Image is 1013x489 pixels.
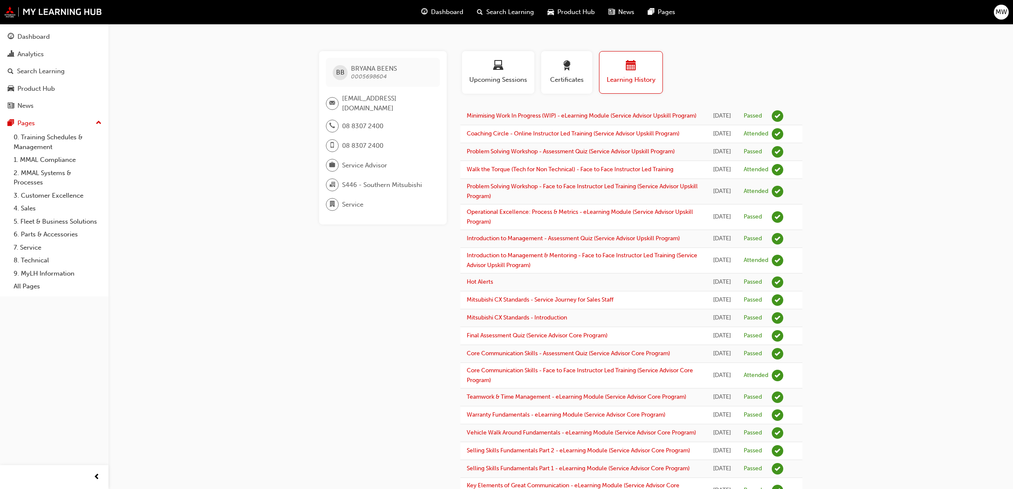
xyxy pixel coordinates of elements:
[17,101,34,111] div: News
[772,128,783,140] span: learningRecordVerb_ATTEND-icon
[329,121,335,132] span: phone-icon
[541,51,592,94] button: Certificates
[772,146,783,158] span: learningRecordVerb_PASS-icon
[744,465,762,473] div: Passed
[17,118,35,128] div: Pages
[713,212,731,222] div: Fri Jul 11 2025 15:41:38 GMT+0930 (Australian Central Standard Time)
[342,94,433,113] span: [EMAIL_ADDRESS][DOMAIN_NAME]
[467,208,693,225] a: Operational Excellence: Process & Metrics - eLearning Module (Service Advisor Upskill Program)
[713,331,731,341] div: Fri Jan 31 2025 15:19:58 GMT+1030 (Australian Central Daylight Time)
[744,314,762,322] div: Passed
[744,166,768,174] div: Attended
[713,111,731,121] div: Thu Aug 14 2025 11:29:22 GMT+0930 (Australian Central Standard Time)
[486,7,534,17] span: Search Learning
[421,7,428,17] span: guage-icon
[608,7,615,17] span: news-icon
[467,235,680,242] a: Introduction to Management - Assessment Quiz (Service Advisor Upskill Program)
[8,51,14,58] span: chart-icon
[713,187,731,196] div: Wed Jul 23 2025 09:00:00 GMT+0930 (Australian Central Standard Time)
[744,332,762,340] div: Passed
[713,256,731,265] div: Tue May 20 2025 09:00:00 GMT+0930 (Australian Central Standard Time)
[658,7,675,17] span: Pages
[467,296,614,303] a: Mitsubishi CX Standards - Service Journey for Sales Staff
[467,278,493,285] a: Hot Alerts
[562,60,572,72] span: award-icon
[431,7,463,17] span: Dashboard
[467,393,686,400] a: Teamwork & Time Management - eLearning Module (Service Advisor Core Program)
[648,7,654,17] span: pages-icon
[336,68,345,78] span: BB
[467,465,690,472] a: Selling Skills Fundamentals Part 1 - eLearning Module (Service Advisor Core Program)
[772,427,783,439] span: learningRecordVerb_PASS-icon
[10,280,105,293] a: All Pages
[329,179,335,190] span: organisation-icon
[713,147,731,157] div: Tue Jul 29 2025 10:13:31 GMT+0930 (Australian Central Standard Time)
[342,200,363,210] span: Service
[10,167,105,189] a: 2. MMAL Systems & Processes
[17,84,55,94] div: Product Hub
[713,428,731,438] div: Tue Sep 10 2024 11:40:31 GMT+0930 (Australian Central Standard Time)
[10,267,105,280] a: 9. MyLH Information
[713,313,731,323] div: Tue Apr 01 2025 11:35:14 GMT+1030 (Australian Central Daylight Time)
[772,255,783,266] span: learningRecordVerb_ATTEND-icon
[4,6,102,17] img: mmal
[713,277,731,287] div: Mon Apr 14 2025 15:20:58 GMT+0930 (Australian Central Standard Time)
[3,115,105,131] button: Pages
[713,464,731,474] div: Tue Sep 10 2024 11:05:55 GMT+0930 (Australian Central Standard Time)
[10,228,105,241] a: 6. Parts & Accessories
[329,160,335,171] span: briefcase-icon
[467,148,675,155] a: Problem Solving Workshop - Assessment Quiz (Service Advisor Upskill Program)
[744,371,768,380] div: Attended
[467,183,698,200] a: Problem Solving Workshop - Face to Face Instructor Led Training (Service Advisor Upskill Program)
[713,234,731,244] div: Fri Jul 11 2025 15:09:33 GMT+0930 (Australian Central Standard Time)
[541,3,602,21] a: car-iconProduct Hub
[3,46,105,62] a: Analytics
[772,409,783,421] span: learningRecordVerb_PASS-icon
[467,166,673,173] a: Walk the Torque (Tech for Non Technical) - Face to Face Instructor Led Training
[772,211,783,223] span: learningRecordVerb_PASS-icon
[3,63,105,79] a: Search Learning
[94,472,100,483] span: prev-icon
[772,110,783,122] span: learningRecordVerb_PASS-icon
[744,235,762,243] div: Passed
[467,367,693,384] a: Core Communication Skills - Face to Face Instructor Led Training (Service Advisor Core Program)
[641,3,682,21] a: pages-iconPages
[467,411,665,418] a: Warranty Fundamentals - eLearning Module (Service Advisor Core Program)
[477,7,483,17] span: search-icon
[996,7,1007,17] span: MW
[467,252,697,269] a: Introduction to Management & Mentoring - Face to Face Instructor Led Training (Service Advisor Up...
[772,233,783,244] span: learningRecordVerb_PASS-icon
[10,254,105,267] a: 8. Technical
[713,446,731,456] div: Tue Sep 10 2024 11:17:55 GMT+0930 (Australian Central Standard Time)
[772,276,783,288] span: learningRecordVerb_PASS-icon
[744,429,762,437] div: Passed
[744,296,762,304] div: Passed
[602,3,641,21] a: news-iconNews
[744,112,762,120] div: Passed
[548,7,554,17] span: car-icon
[10,153,105,167] a: 1. MMAL Compliance
[713,392,731,402] div: Tue Sep 10 2024 15:53:05 GMT+0930 (Australian Central Standard Time)
[772,348,783,360] span: learningRecordVerb_PASS-icon
[713,165,731,175] div: Fri Jul 25 2025 09:00:00 GMT+0930 (Australian Central Standard Time)
[10,215,105,228] a: 5. Fleet & Business Solutions
[467,130,679,137] a: Coaching Circle - Online Instructor Led Training (Service Advisor Upskill Program)
[772,445,783,457] span: learningRecordVerb_PASS-icon
[8,85,14,93] span: car-icon
[8,102,14,110] span: news-icon
[462,51,534,94] button: Upcoming Sessions
[713,371,731,380] div: Tue Jan 14 2025 08:30:00 GMT+1030 (Australian Central Daylight Time)
[744,148,762,156] div: Passed
[10,241,105,254] a: 7. Service
[96,118,102,129] span: up-icon
[10,189,105,202] a: 3. Customer Excellence
[744,256,768,265] div: Attended
[713,129,731,139] div: Mon Aug 11 2025 10:00:00 GMT+0930 (Australian Central Standard Time)
[414,3,470,21] a: guage-iconDashboard
[772,294,783,306] span: learningRecordVerb_PASS-icon
[467,112,696,119] a: Minimising Work In Progress (WIP) - eLearning Module (Service Advisor Upskill Program)
[467,332,608,339] a: Final Assessment Quiz (Service Advisor Core Program)
[744,213,762,221] div: Passed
